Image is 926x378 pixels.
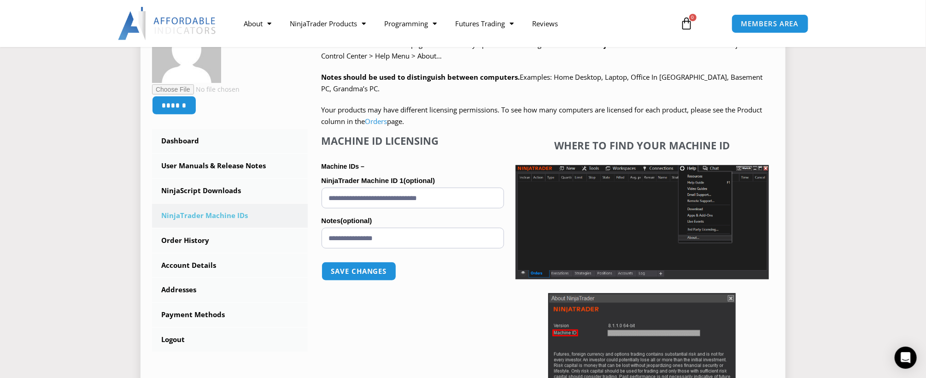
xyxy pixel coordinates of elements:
img: Screenshot 2025-01-17 1155544 | Affordable Indicators – NinjaTrader [516,165,769,279]
a: Programming [375,13,446,34]
a: NinjaTrader Machine IDs [152,204,308,228]
span: 0 [689,14,697,21]
label: NinjaTrader Machine ID 1 [322,174,504,188]
a: Payment Methods [152,303,308,327]
span: MEMBERS AREA [741,20,799,27]
a: Logout [152,328,308,352]
a: Dashboard [152,129,308,153]
a: Reviews [523,13,567,34]
a: User Manuals & Release Notes [152,154,308,178]
label: Notes [322,214,504,228]
nav: Menu [234,13,669,34]
strong: Machine IDs – [322,163,364,170]
a: MEMBERS AREA [732,14,809,33]
a: NinjaScript Downloads [152,179,308,203]
strong: Your NinjaTrader Machine ID is found [574,40,705,49]
span: (optional) [340,217,372,224]
span: Examples: Home Desktop, Laptop, Office In [GEOGRAPHIC_DATA], Basement PC, Grandma’s PC. [322,72,763,94]
div: Open Intercom Messenger [895,347,917,369]
a: About [234,13,281,34]
a: NinjaTrader Products [281,13,375,34]
h4: Machine ID Licensing [322,135,504,147]
a: 0 [667,10,707,37]
nav: Account pages [152,129,308,352]
img: 001167e98ff70a868a366b2cbf18f783c8142fbd50a0fd09f282156a20efb946 [152,14,221,83]
span: Your products may have different licensing permissions. To see how many computers are licensed fo... [322,105,762,126]
a: Addresses [152,278,308,302]
button: Save changes [322,262,397,281]
a: Account Details [152,254,308,278]
strong: Notes should be used to distinguish between computers. [322,72,520,82]
a: Futures Trading [446,13,523,34]
a: Order History [152,229,308,253]
h4: Where to find your Machine ID [516,139,769,151]
span: (optional) [404,177,435,184]
a: Orders [365,117,387,126]
img: LogoAI | Affordable Indicators – NinjaTrader [118,7,217,40]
